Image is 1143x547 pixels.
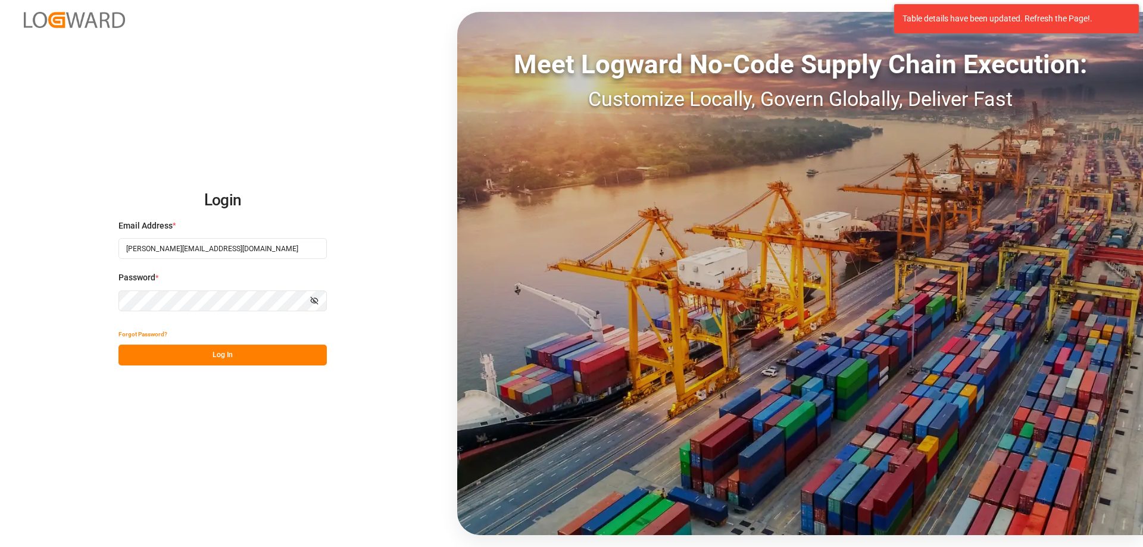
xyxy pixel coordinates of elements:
button: Log In [118,345,327,365]
div: Meet Logward No-Code Supply Chain Execution: [457,45,1143,84]
span: Email Address [118,220,173,232]
h2: Login [118,182,327,220]
span: Password [118,271,155,284]
input: Enter your email [118,238,327,259]
img: Logward_new_orange.png [24,12,125,28]
div: Customize Locally, Govern Globally, Deliver Fast [457,84,1143,114]
button: Forgot Password? [118,324,167,345]
div: Table details have been updated. Refresh the Page!. [902,12,1122,25]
